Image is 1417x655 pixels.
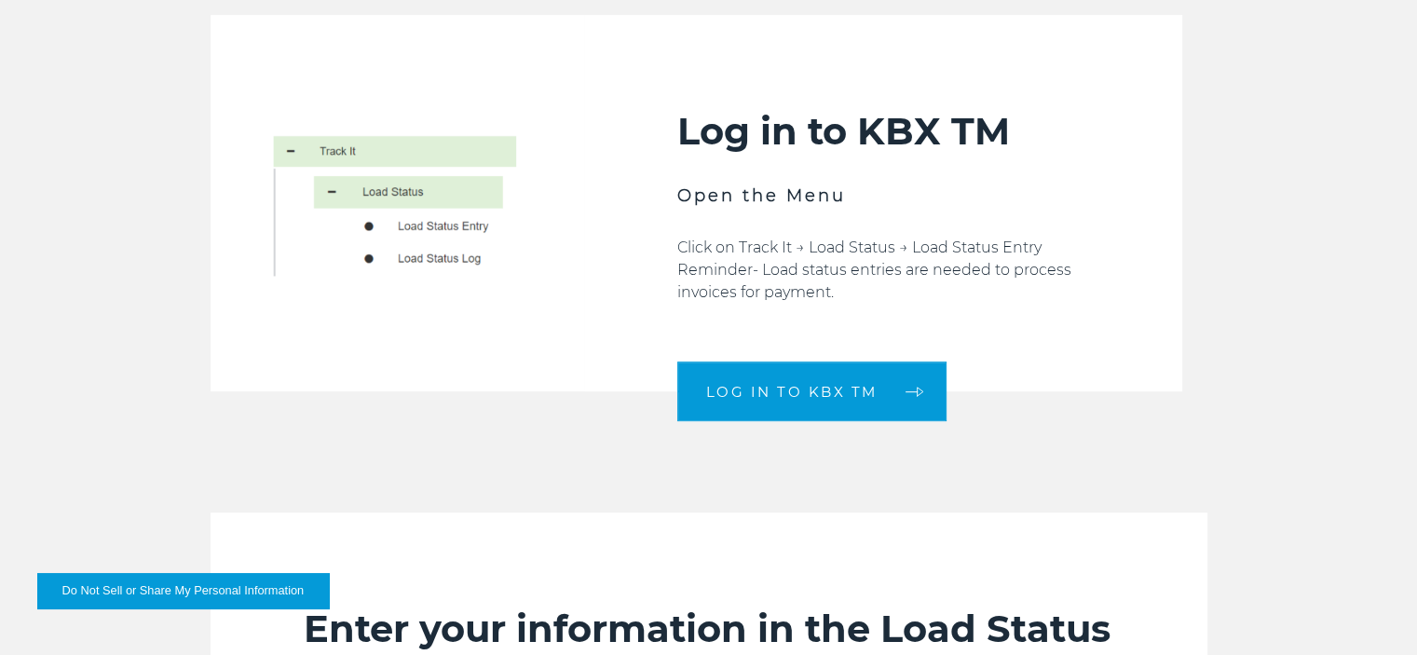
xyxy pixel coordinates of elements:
button: Do Not Sell or Share My Personal Information [37,573,329,608]
span: LOG IN TO KBX TM [706,385,878,399]
p: Click on Track It → Load Status → Load Status Entry Reminder- Load status entries are needed to p... [677,237,1089,304]
h2: Log in to KBX TM [677,108,1089,155]
h3: Open the Menu [677,183,1089,209]
a: LOG IN TO KBX TM arrow arrow [677,362,947,421]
